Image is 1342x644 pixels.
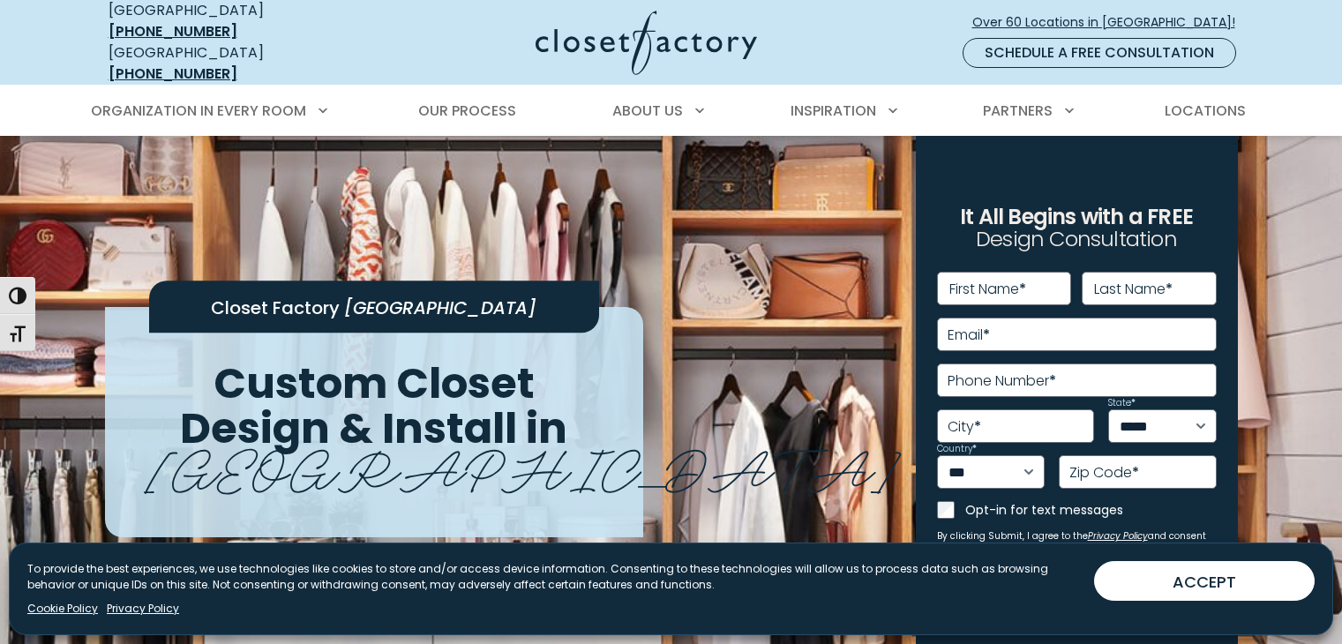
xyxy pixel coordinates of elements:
[27,601,98,617] a: Cookie Policy
[211,296,340,320] span: Closet Factory
[107,601,179,617] a: Privacy Policy
[27,561,1080,593] p: To provide the best experiences, we use technologies like cookies to store and/or access device i...
[79,86,1264,136] nav: Primary Menu
[109,42,364,85] div: [GEOGRAPHIC_DATA]
[612,101,683,121] span: About Us
[963,38,1236,68] a: Schedule a Free Consultation
[91,101,306,121] span: Organization in Every Room
[976,225,1177,254] span: Design Consultation
[1069,466,1139,480] label: Zip Code
[1088,529,1148,543] a: Privacy Policy
[344,296,536,320] span: [GEOGRAPHIC_DATA]
[960,202,1193,231] span: It All Begins with a FREE
[948,374,1056,388] label: Phone Number
[937,531,1217,552] small: By clicking Submit, I agree to the and consent to receive marketing emails from Closet Factory.
[1108,399,1136,408] label: State
[948,328,990,342] label: Email
[965,501,1217,519] label: Opt-in for text messages
[983,101,1053,121] span: Partners
[948,420,981,434] label: City
[1094,282,1173,296] label: Last Name
[1165,101,1246,121] span: Locations
[180,354,567,458] span: Custom Closet Design & Install in
[791,101,876,121] span: Inspiration
[536,11,757,75] img: Closet Factory Logo
[146,424,900,505] span: [GEOGRAPHIC_DATA]
[418,101,516,121] span: Our Process
[1094,561,1315,601] button: ACCEPT
[937,445,977,453] label: Country
[109,64,237,84] a: [PHONE_NUMBER]
[972,13,1249,32] span: Over 60 Locations in [GEOGRAPHIC_DATA]!
[109,21,237,41] a: [PHONE_NUMBER]
[971,7,1250,38] a: Over 60 Locations in [GEOGRAPHIC_DATA]!
[949,282,1026,296] label: First Name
